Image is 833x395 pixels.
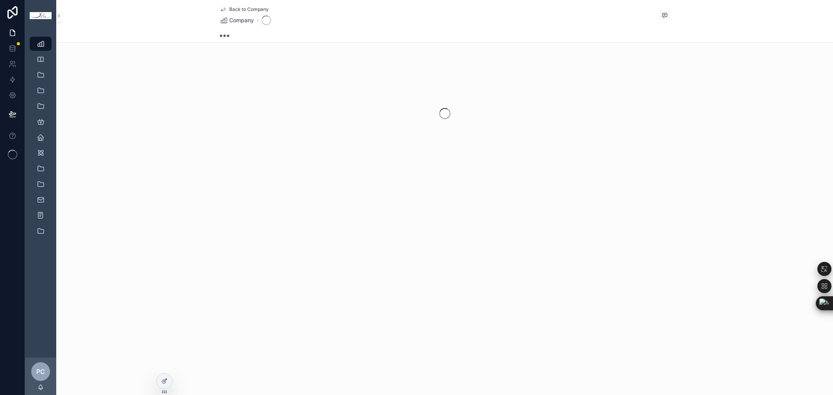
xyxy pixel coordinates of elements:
[220,16,254,24] a: Company
[25,31,56,248] div: scrollable content
[36,367,45,376] span: PC
[30,12,52,20] img: App logo
[229,16,254,24] span: Company
[229,6,269,12] span: Back to Company
[220,6,269,12] a: Back to Company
